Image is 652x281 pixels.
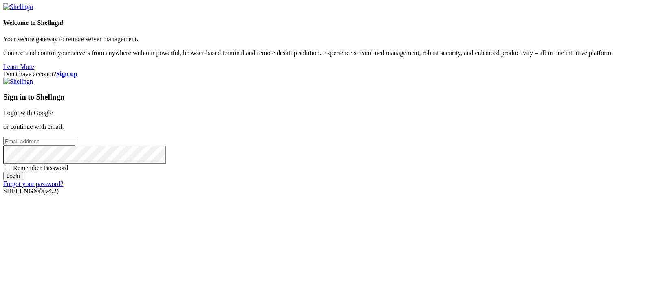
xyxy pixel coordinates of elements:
[3,137,75,146] input: Email address
[3,3,33,11] img: Shellngn
[3,78,33,85] img: Shellngn
[3,93,649,102] h3: Sign in to Shellngn
[24,188,38,195] b: NGN
[43,188,59,195] span: 4.2.0
[3,49,649,57] p: Connect and control your servers from anywhere with our powerful, browser-based terminal and remo...
[3,109,53,116] a: Login with Google
[3,35,649,43] p: Your secure gateway to remote server management.
[3,188,59,195] span: SHELL ©
[3,180,63,187] a: Forgot your password?
[3,19,649,27] h4: Welcome to Shellngn!
[56,71,77,77] a: Sign up
[3,71,649,78] div: Don't have account?
[3,123,649,131] p: or continue with email:
[13,164,68,171] span: Remember Password
[5,165,10,170] input: Remember Password
[3,172,23,180] input: Login
[3,63,34,70] a: Learn More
